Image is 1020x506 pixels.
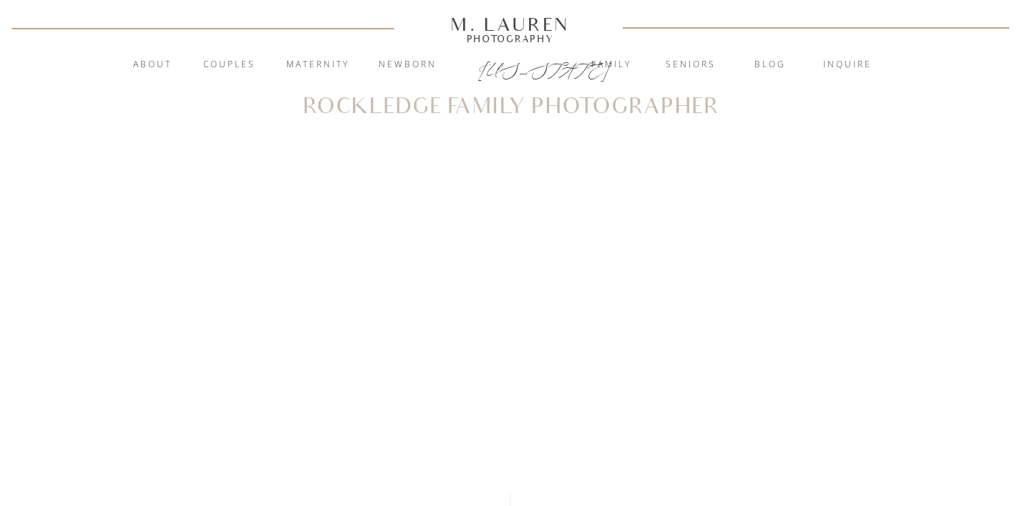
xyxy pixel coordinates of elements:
h1: Rockledge Family Photographer [302,97,719,117]
a: Newborn [369,58,447,72]
a: blog [732,58,809,72]
a: Photography [445,35,576,42]
a: Family [573,58,650,72]
a: Couples [191,58,268,72]
a: M. Lauren [408,16,613,32]
a: inquire [809,58,886,72]
a: Maternity [279,58,356,72]
a: About [125,58,180,72]
a: View Gallery [462,475,560,487]
a: [US_STATE] [478,59,543,76]
a: Seniors [652,58,729,72]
